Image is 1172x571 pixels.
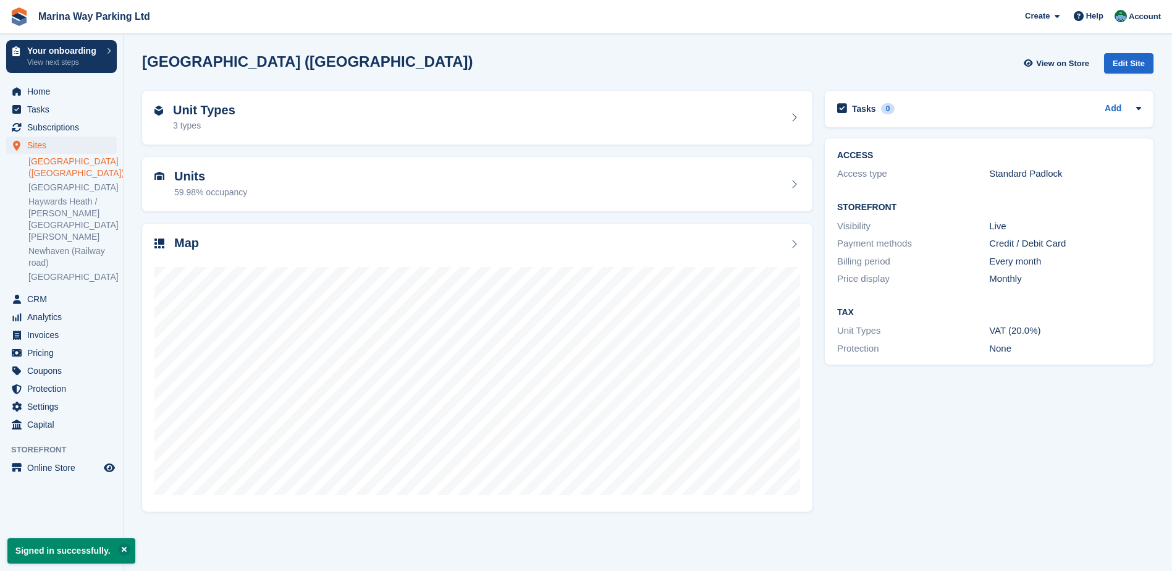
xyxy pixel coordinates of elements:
[173,119,235,132] div: 3 types
[837,272,989,286] div: Price display
[837,324,989,338] div: Unit Types
[174,169,247,184] h2: Units
[1086,10,1103,22] span: Help
[28,271,117,283] a: [GEOGRAPHIC_DATA]
[6,308,117,326] a: menu
[989,324,1141,338] div: VAT (20.0%)
[837,342,989,356] div: Protection
[6,416,117,433] a: menu
[27,362,101,379] span: Coupons
[27,326,101,344] span: Invoices
[28,182,117,193] a: [GEOGRAPHIC_DATA]
[1025,10,1050,22] span: Create
[154,239,164,248] img: map-icn-33ee37083ee616e46c38cad1a60f524a97daa1e2b2c8c0bc3eb3415660979fc1.svg
[27,57,101,68] p: View next steps
[10,7,28,26] img: stora-icon-8386f47178a22dfd0bd8f6a31ec36ba5ce8667c1dd55bd0f319d3a0aa187defe.svg
[837,203,1141,213] h2: Storefront
[6,344,117,362] a: menu
[1115,10,1127,22] img: Paul Lewis
[11,444,123,456] span: Storefront
[1022,53,1094,74] a: View on Store
[27,308,101,326] span: Analytics
[1129,11,1161,23] span: Account
[28,196,117,243] a: Haywards Heath / [PERSON_NAME][GEOGRAPHIC_DATA][PERSON_NAME]
[837,219,989,234] div: Visibility
[142,53,473,70] h2: [GEOGRAPHIC_DATA] ([GEOGRAPHIC_DATA])
[6,459,117,476] a: menu
[837,237,989,251] div: Payment methods
[27,83,101,100] span: Home
[142,224,812,512] a: Map
[989,237,1141,251] div: Credit / Debit Card
[27,416,101,433] span: Capital
[102,460,117,475] a: Preview store
[174,236,199,250] h2: Map
[27,119,101,136] span: Subscriptions
[27,290,101,308] span: CRM
[142,157,812,211] a: Units 59.98% occupancy
[6,119,117,136] a: menu
[6,83,117,100] a: menu
[6,40,117,73] a: Your onboarding View next steps
[174,186,247,199] div: 59.98% occupancy
[6,137,117,154] a: menu
[33,6,155,27] a: Marina Way Parking Ltd
[154,106,163,116] img: unit-type-icn-2b2737a686de81e16bb02015468b77c625bbabd49415b5ef34ead5e3b44a266d.svg
[27,398,101,415] span: Settings
[1104,53,1153,78] a: Edit Site
[6,380,117,397] a: menu
[989,167,1141,181] div: Standard Padlock
[27,46,101,55] p: Your onboarding
[989,272,1141,286] div: Monthly
[837,255,989,269] div: Billing period
[989,219,1141,234] div: Live
[881,103,895,114] div: 0
[28,156,117,179] a: [GEOGRAPHIC_DATA] ([GEOGRAPHIC_DATA])
[6,101,117,118] a: menu
[142,91,812,145] a: Unit Types 3 types
[173,103,235,117] h2: Unit Types
[989,255,1141,269] div: Every month
[6,398,117,415] a: menu
[7,538,135,564] p: Signed in successfully.
[27,137,101,154] span: Sites
[1036,57,1089,70] span: View on Store
[837,151,1141,161] h2: ACCESS
[852,103,876,114] h2: Tasks
[837,167,989,181] div: Access type
[989,342,1141,356] div: None
[27,344,101,362] span: Pricing
[1105,102,1121,116] a: Add
[6,326,117,344] a: menu
[27,459,101,476] span: Online Store
[28,245,117,269] a: Newhaven (Railway road)
[6,362,117,379] a: menu
[1104,53,1153,74] div: Edit Site
[837,308,1141,318] h2: Tax
[154,172,164,180] img: unit-icn-7be61d7bf1b0ce9d3e12c5938cc71ed9869f7b940bace4675aadf7bd6d80202e.svg
[6,290,117,308] a: menu
[27,380,101,397] span: Protection
[27,101,101,118] span: Tasks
